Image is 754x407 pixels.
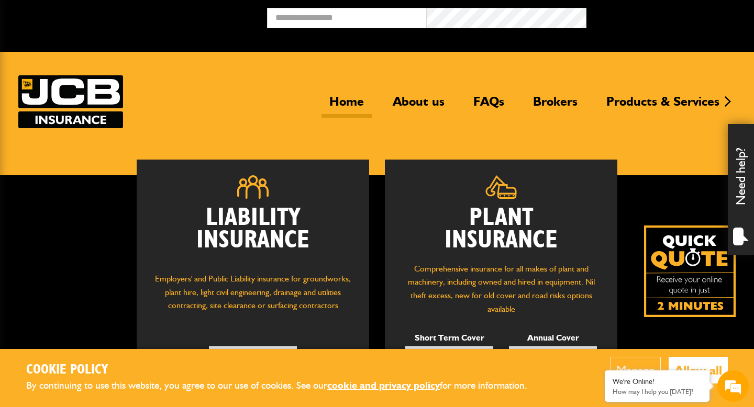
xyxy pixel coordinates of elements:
a: FAQs [465,94,512,118]
p: By continuing to use this website, you agree to our use of cookies. See our for more information. [26,378,545,394]
a: Get Quote [509,346,597,368]
img: Quick Quote [644,225,736,317]
a: Brokers [525,94,585,118]
p: Comprehensive insurance for all makes of plant and machinery, including owned and hired in equipm... [401,262,602,315]
p: Annual Cover [509,331,597,345]
a: Get your insurance quote isn just 2-minutes [644,225,736,317]
a: Get Quote [405,346,493,368]
button: Manage [611,357,661,383]
a: About us [385,94,452,118]
h2: Cookie Policy [26,362,545,378]
button: Allow all [669,357,728,383]
div: Need help? [728,124,754,255]
button: Broker Login [586,8,746,24]
div: We're Online! [613,377,702,386]
p: Employers' and Public Liability insurance for groundworks, plant hire, light civil engineering, d... [152,272,353,322]
p: Short Term Cover [405,331,493,345]
a: JCB Insurance Services [18,75,123,128]
img: JCB Insurance Services logo [18,75,123,128]
a: cookie and privacy policy [327,379,440,391]
a: Get Quote [209,346,297,368]
h2: Liability Insurance [152,207,353,262]
a: Home [321,94,372,118]
p: How may I help you today? [613,388,702,395]
a: Products & Services [598,94,727,118]
h2: Plant Insurance [401,207,602,252]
